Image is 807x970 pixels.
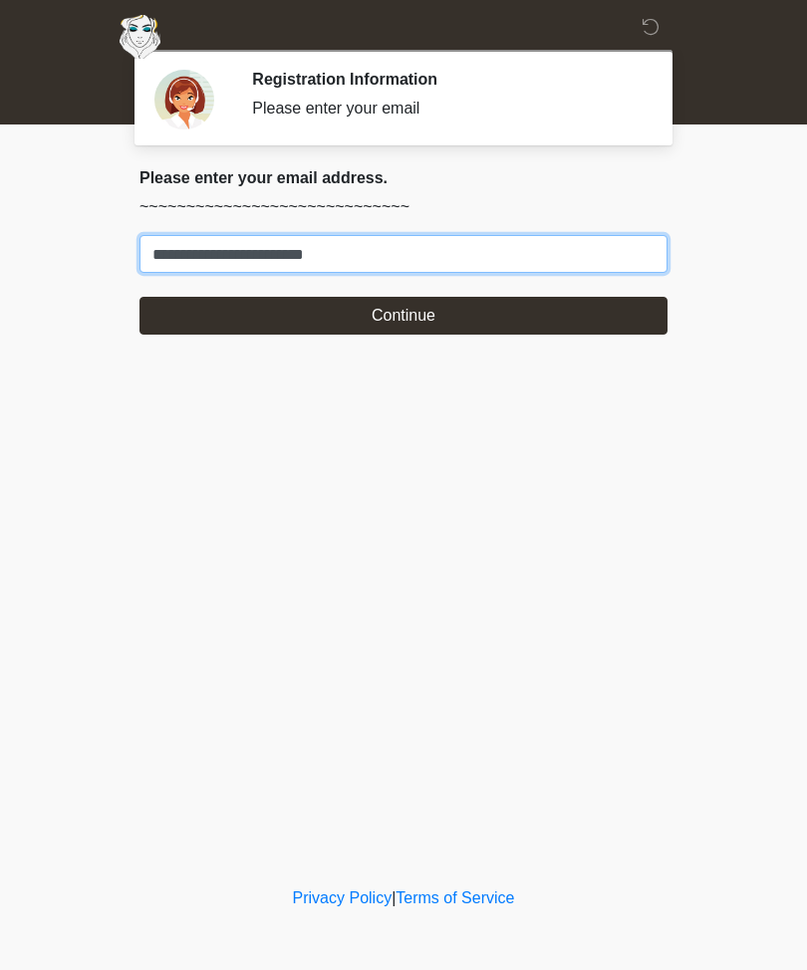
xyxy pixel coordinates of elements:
[139,168,668,187] h2: Please enter your email address.
[293,889,393,906] a: Privacy Policy
[396,889,514,906] a: Terms of Service
[139,195,668,219] p: ~~~~~~~~~~~~~~~~~~~~~~~~~~~~~
[252,70,638,89] h2: Registration Information
[252,97,638,121] div: Please enter your email
[139,297,668,335] button: Continue
[392,889,396,906] a: |
[120,15,160,59] img: Aesthetically Yours Wellness Spa Logo
[154,70,214,129] img: Agent Avatar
